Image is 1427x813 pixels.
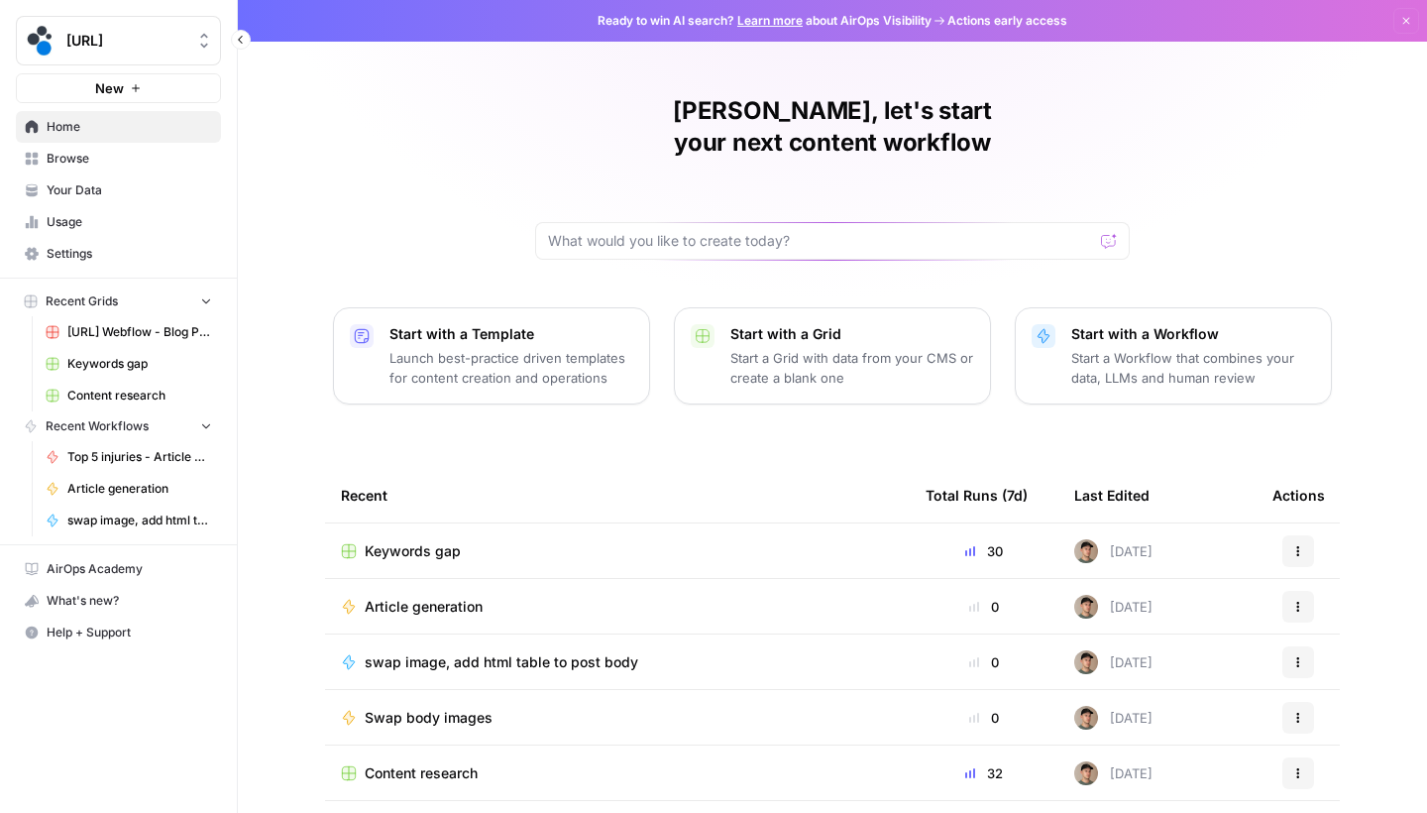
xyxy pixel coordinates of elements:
h1: [PERSON_NAME], let's start your next content workflow [535,95,1130,159]
img: bpsmmg7ns9rlz03fz0nd196eddmi [1074,761,1098,785]
span: Top 5 injuries - Article Generation [67,448,212,466]
button: Workspace: spot.ai [16,16,221,65]
div: 30 [926,541,1043,561]
span: Your Data [47,181,212,199]
span: Ready to win AI search? about AirOps Visibility [598,12,932,30]
a: swap image, add html table to post body [37,505,221,536]
div: What's new? [17,586,220,616]
img: bpsmmg7ns9rlz03fz0nd196eddmi [1074,650,1098,674]
a: swap image, add html table to post body [341,652,894,672]
span: Browse [47,150,212,168]
span: Home [47,118,212,136]
div: [DATE] [1074,761,1153,785]
a: Article generation [37,473,221,505]
button: Help + Support [16,617,221,648]
button: Start with a WorkflowStart a Workflow that combines your data, LLMs and human review [1015,307,1332,405]
span: Content research [67,387,212,405]
button: Recent Grids [16,287,221,316]
span: Content research [365,763,478,783]
a: Settings [16,238,221,270]
button: Recent Workflows [16,411,221,441]
div: 0 [926,652,1043,672]
a: Learn more [737,13,803,28]
button: Start with a TemplateLaunch best-practice driven templates for content creation and operations [333,307,650,405]
a: Article generation [341,597,894,617]
p: Start with a Grid [730,324,974,344]
span: Usage [47,213,212,231]
button: Start with a GridStart a Grid with data from your CMS or create a blank one [674,307,991,405]
span: [URL] [66,31,186,51]
span: Recent Workflows [46,417,149,435]
span: Article generation [67,480,212,498]
div: 0 [926,597,1043,617]
div: [DATE] [1074,539,1153,563]
a: Keywords gap [341,541,894,561]
div: [DATE] [1074,650,1153,674]
span: Keywords gap [67,355,212,373]
a: Keywords gap [37,348,221,380]
span: AirOps Academy [47,560,212,578]
span: Article generation [365,597,483,617]
span: swap image, add html table to post body [67,512,212,529]
span: swap image, add html table to post body [365,652,638,672]
div: [DATE] [1074,706,1153,730]
a: Browse [16,143,221,174]
p: Start a Workflow that combines your data, LLMs and human review [1071,348,1315,388]
a: AirOps Academy [16,553,221,585]
span: Keywords gap [365,541,461,561]
span: New [95,78,124,98]
a: Top 5 injuries - Article Generation [37,441,221,473]
span: [URL] Webflow - Blog Posts Refresh [67,323,212,341]
span: Swap body images [365,708,493,728]
a: Home [16,111,221,143]
a: Your Data [16,174,221,206]
span: Settings [47,245,212,263]
span: Help + Support [47,624,212,641]
img: bpsmmg7ns9rlz03fz0nd196eddmi [1074,595,1098,619]
p: Launch best-practice driven templates for content creation and operations [389,348,633,388]
img: spot.ai Logo [23,23,58,58]
div: 0 [926,708,1043,728]
a: Content research [37,380,221,411]
div: 32 [926,763,1043,783]
a: Content research [341,763,894,783]
input: What would you like to create today? [548,231,1093,251]
span: Actions early access [947,12,1067,30]
div: Total Runs (7d) [926,468,1028,523]
a: Swap body images [341,708,894,728]
button: New [16,73,221,103]
div: Recent [341,468,894,523]
img: bpsmmg7ns9rlz03fz0nd196eddmi [1074,706,1098,730]
a: Usage [16,206,221,238]
div: Last Edited [1074,468,1150,523]
p: Start with a Workflow [1071,324,1315,344]
button: What's new? [16,585,221,617]
img: bpsmmg7ns9rlz03fz0nd196eddmi [1074,539,1098,563]
div: Actions [1272,468,1325,523]
p: Start with a Template [389,324,633,344]
span: Recent Grids [46,292,118,310]
p: Start a Grid with data from your CMS or create a blank one [730,348,974,388]
div: [DATE] [1074,595,1153,619]
a: [URL] Webflow - Blog Posts Refresh [37,316,221,348]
